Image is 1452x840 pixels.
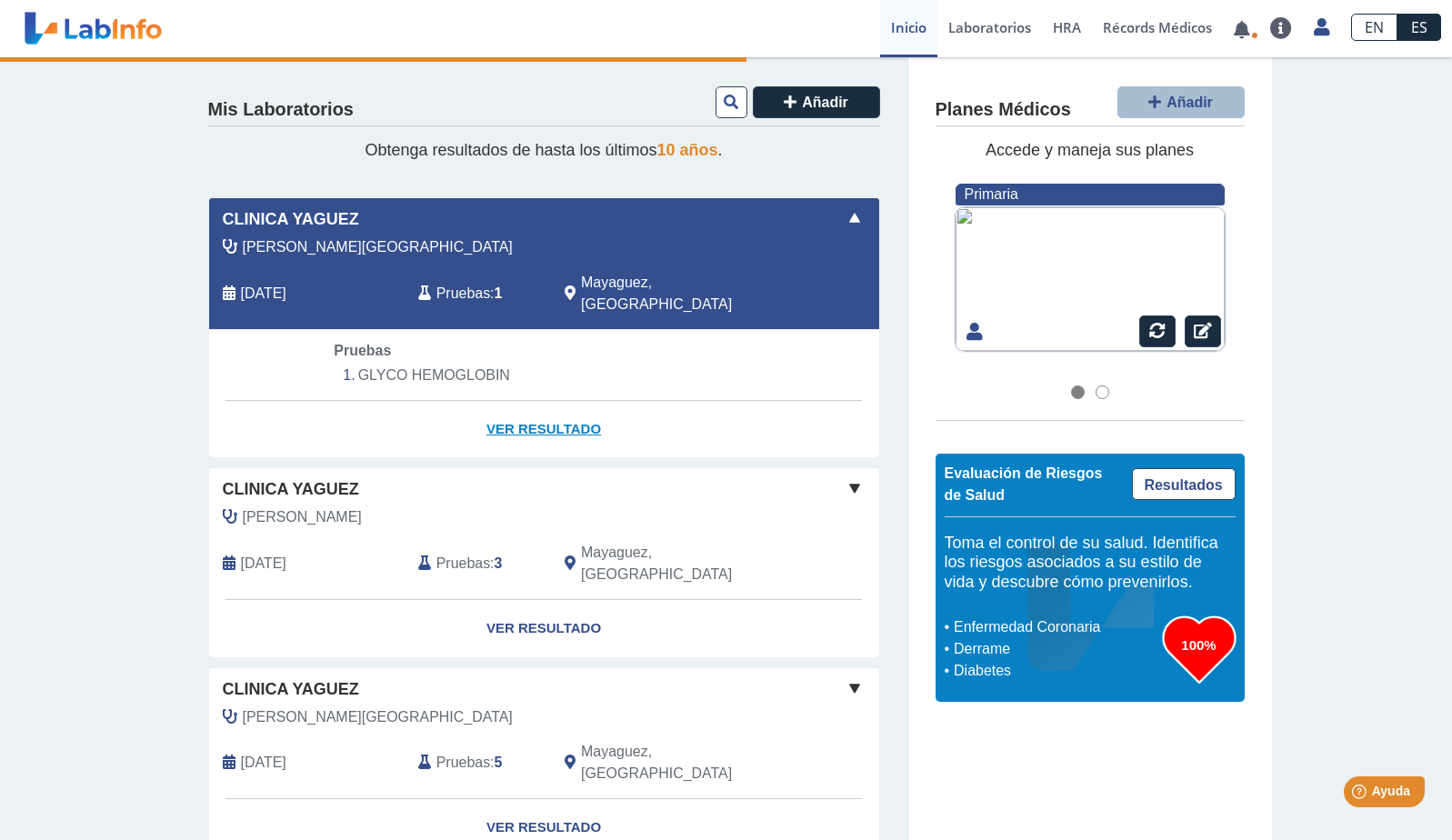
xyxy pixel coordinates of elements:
[405,542,551,585] div: :
[1397,14,1441,41] a: ES
[223,207,359,232] span: Clinica Yaguez
[1290,769,1432,820] iframe: Help widget launcher
[495,755,503,770] b: 5
[241,553,286,575] span: 2025-06-17
[1163,634,1236,656] h3: 100%
[657,141,718,159] span: 10 años
[436,283,490,305] span: Pruebas
[436,752,490,774] span: Pruebas
[405,272,551,315] div: :
[1132,468,1236,500] a: Resultados
[241,752,286,774] span: 2024-12-04
[986,141,1194,159] span: Accede y maneja sus planes
[495,555,503,571] b: 3
[1053,18,1081,36] span: HRA
[965,186,1018,202] span: Primaria
[243,236,513,258] span: Carrero Quinones, Milton
[436,553,490,575] span: Pruebas
[581,741,782,785] span: Mayaguez, PR
[949,638,1163,660] li: Derrame
[223,477,359,502] span: Clinica Yaguez
[334,362,753,389] li: GLYCO HEMOGLOBIN
[581,272,782,315] span: Mayaguez, PR
[1351,14,1397,41] a: EN
[209,401,879,458] a: Ver Resultado
[243,706,513,728] span: Carrero Quinones, Milton
[223,677,359,702] span: Clinica Yaguez
[936,99,1071,121] h4: Planes Médicos
[1167,95,1213,110] span: Añadir
[365,141,722,159] span: Obtenga resultados de hasta los últimos .
[405,741,551,785] div: :
[334,343,391,358] span: Pruebas
[945,534,1236,593] h5: Toma el control de su salud. Identifica los riesgos asociados a su estilo de vida y descubre cómo...
[949,660,1163,682] li: Diabetes
[208,99,354,121] h4: Mis Laboratorios
[495,285,503,301] b: 1
[753,86,880,118] button: Añadir
[949,616,1163,638] li: Enfermedad Coronaria
[243,506,362,528] span: Roman Torreguitart, William
[581,542,782,585] span: Mayaguez, PR
[945,465,1103,503] span: Evaluación de Riesgos de Salud
[1117,86,1245,118] button: Añadir
[802,95,848,110] span: Añadir
[209,600,879,657] a: Ver Resultado
[241,283,286,305] span: 2025-08-19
